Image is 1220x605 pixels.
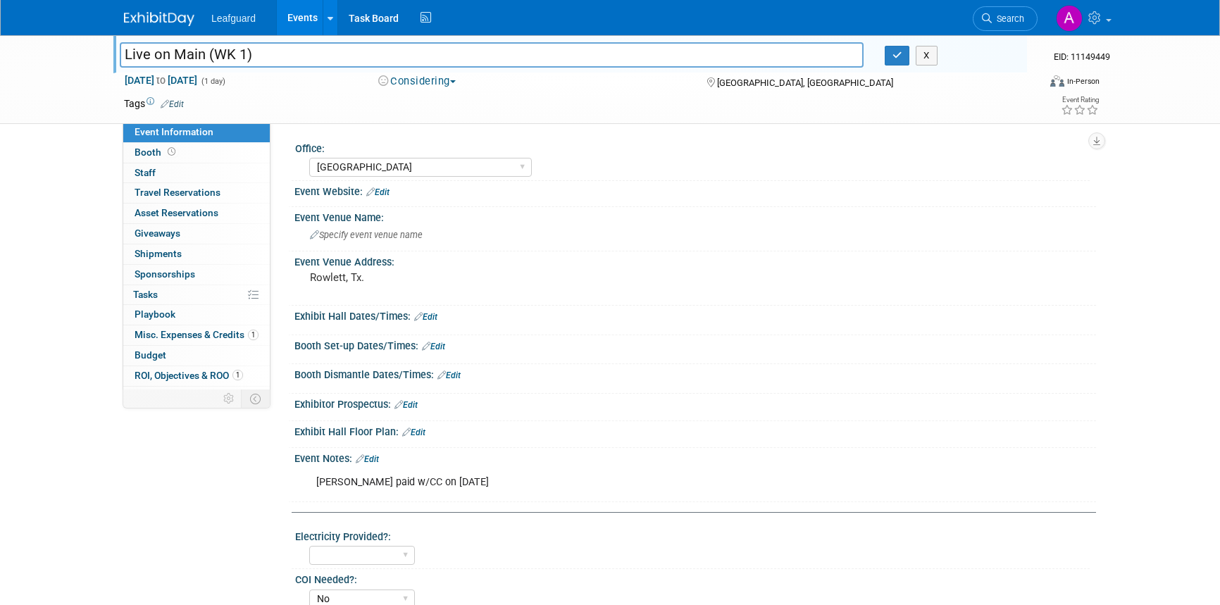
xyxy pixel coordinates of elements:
[1056,5,1083,32] img: Arlene Duncan
[373,74,461,89] button: Considering
[294,335,1096,354] div: Booth Set-up Dates/Times:
[123,265,270,285] a: Sponsorships
[242,389,270,408] td: Toggle Event Tabs
[135,329,259,340] span: Misc. Expenses & Credits
[123,285,270,305] a: Tasks
[135,308,175,320] span: Playbook
[123,325,270,345] a: Misc. Expenses & Credits1
[133,289,158,300] span: Tasks
[135,248,182,259] span: Shipments
[123,183,270,203] a: Travel Reservations
[217,389,242,408] td: Personalize Event Tab Strip
[124,12,194,26] img: ExhibitDay
[1050,75,1064,87] img: Format-Inperson.png
[161,99,184,109] a: Edit
[135,349,166,361] span: Budget
[1054,51,1110,62] span: Event ID: 11149449
[295,526,1090,544] div: Electricity Provided?:
[165,146,178,157] span: Booth not reserved yet
[135,207,218,218] span: Asset Reservations
[310,271,613,284] pre: Rowlett, Tx.
[294,207,1096,225] div: Event Venue Name:
[295,569,1090,587] div: COI Needed?:
[135,268,195,280] span: Sponsorships
[123,204,270,223] a: Asset Reservations
[124,74,198,87] span: [DATE] [DATE]
[294,364,1096,382] div: Booth Dismantle Dates/Times:
[954,73,1100,94] div: Event Format
[310,230,423,240] span: Specify event venue name
[295,138,1090,156] div: Office:
[248,330,259,340] span: 1
[717,77,893,88] span: [GEOGRAPHIC_DATA], [GEOGRAPHIC_DATA]
[973,6,1038,31] a: Search
[294,448,1096,466] div: Event Notes:
[135,187,220,198] span: Travel Reservations
[232,370,243,380] span: 1
[135,126,213,137] span: Event Information
[135,167,156,178] span: Staff
[1061,96,1099,104] div: Event Rating
[124,96,184,111] td: Tags
[294,306,1096,324] div: Exhibit Hall Dates/Times:
[294,421,1096,439] div: Exhibit Hall Floor Plan:
[394,400,418,410] a: Edit
[135,370,243,381] span: ROI, Objectives & ROO
[294,251,1096,269] div: Event Venue Address:
[402,428,425,437] a: Edit
[366,187,390,197] a: Edit
[422,342,445,351] a: Edit
[154,75,168,86] span: to
[916,46,938,66] button: X
[356,454,379,464] a: Edit
[437,370,461,380] a: Edit
[123,143,270,163] a: Booth
[294,394,1096,412] div: Exhibitor Prospectus:
[123,346,270,366] a: Budget
[135,227,180,239] span: Giveaways
[123,123,270,142] a: Event Information
[414,312,437,322] a: Edit
[992,13,1024,24] span: Search
[123,163,270,183] a: Staff
[135,146,178,158] span: Booth
[123,366,270,386] a: ROI, Objectives & ROO1
[211,13,256,24] span: Leafguard
[123,244,270,264] a: Shipments
[1066,76,1100,87] div: In-Person
[306,468,941,497] div: [PERSON_NAME] paid w/CC on [DATE]
[200,77,225,86] span: (1 day)
[294,181,1096,199] div: Event Website:
[123,305,270,325] a: Playbook
[123,224,270,244] a: Giveaways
